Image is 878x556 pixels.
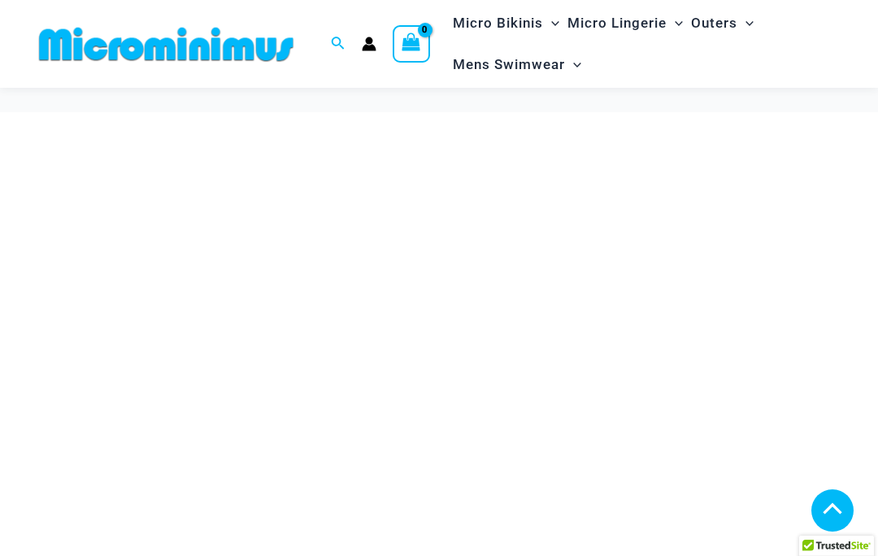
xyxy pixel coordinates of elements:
[691,2,737,44] span: Outers
[563,2,687,44] a: Micro LingerieMenu ToggleMenu Toggle
[543,2,559,44] span: Menu Toggle
[393,25,430,63] a: View Shopping Cart, empty
[449,44,585,85] a: Mens SwimwearMenu ToggleMenu Toggle
[362,37,376,51] a: Account icon link
[33,26,300,63] img: MM SHOP LOGO FLAT
[453,2,543,44] span: Micro Bikinis
[687,2,758,44] a: OutersMenu ToggleMenu Toggle
[567,2,667,44] span: Micro Lingerie
[453,44,565,85] span: Mens Swimwear
[331,34,346,54] a: Search icon link
[565,44,581,85] span: Menu Toggle
[737,2,754,44] span: Menu Toggle
[449,2,563,44] a: Micro BikinisMenu ToggleMenu Toggle
[667,2,683,44] span: Menu Toggle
